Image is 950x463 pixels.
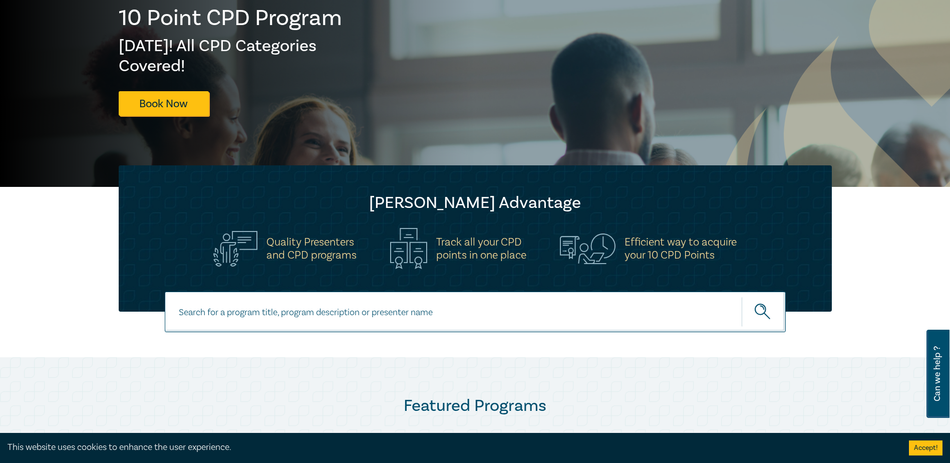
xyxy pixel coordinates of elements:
[560,234,615,264] img: Efficient way to acquire<br>your 10 CPD Points
[8,441,894,454] div: This website uses cookies to enhance the user experience.
[119,396,832,416] h2: Featured Programs
[624,236,737,262] h5: Efficient way to acquire your 10 CPD Points
[119,36,343,76] h2: [DATE]! All CPD Categories Covered!
[165,292,786,332] input: Search for a program title, program description or presenter name
[139,193,812,213] h2: [PERSON_NAME] Advantage
[932,336,942,412] span: Can we help ?
[119,5,343,31] h1: 10 Point CPD Program
[436,236,526,262] h5: Track all your CPD points in one place
[390,228,427,269] img: Track all your CPD<br>points in one place
[266,236,357,262] h5: Quality Presenters and CPD programs
[213,231,257,267] img: Quality Presenters<br>and CPD programs
[909,440,942,455] button: Accept cookies
[119,91,209,116] a: Book Now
